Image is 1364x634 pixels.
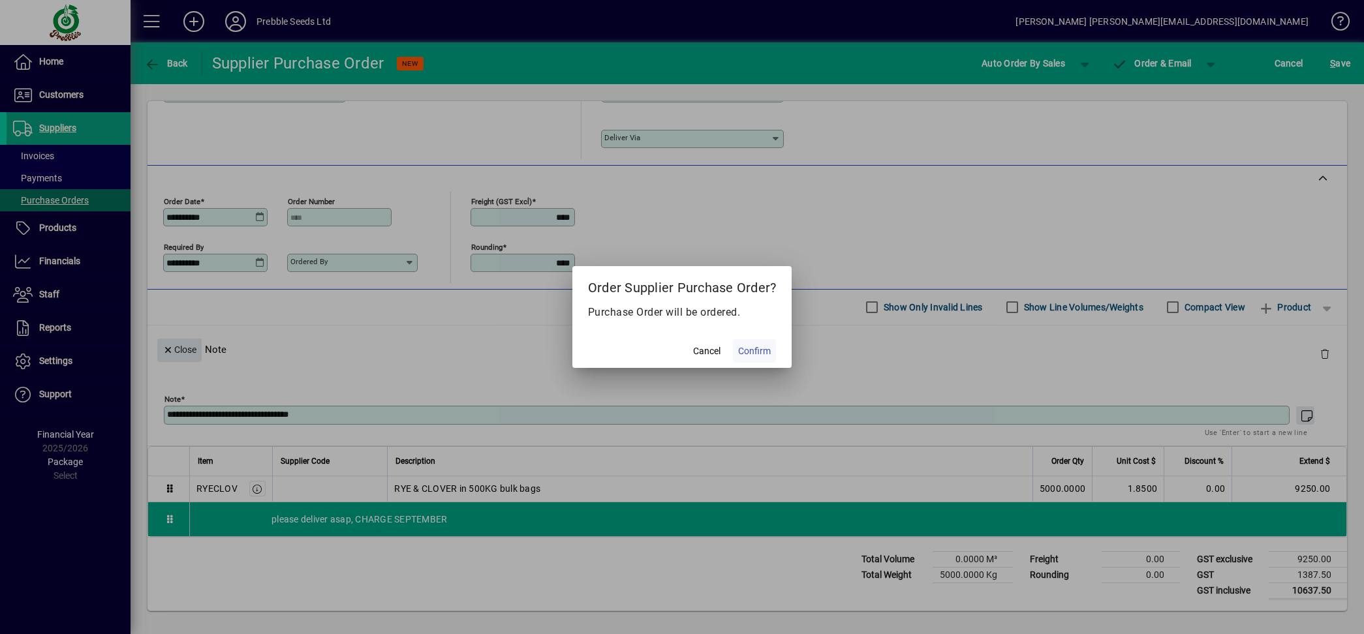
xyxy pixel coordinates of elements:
button: Cancel [686,339,728,363]
button: Confirm [733,339,776,363]
span: Cancel [693,344,721,358]
span: Confirm [738,344,771,358]
p: Purchase Order will be ordered. [588,305,777,320]
h2: Order Supplier Purchase Order? [572,266,792,304]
